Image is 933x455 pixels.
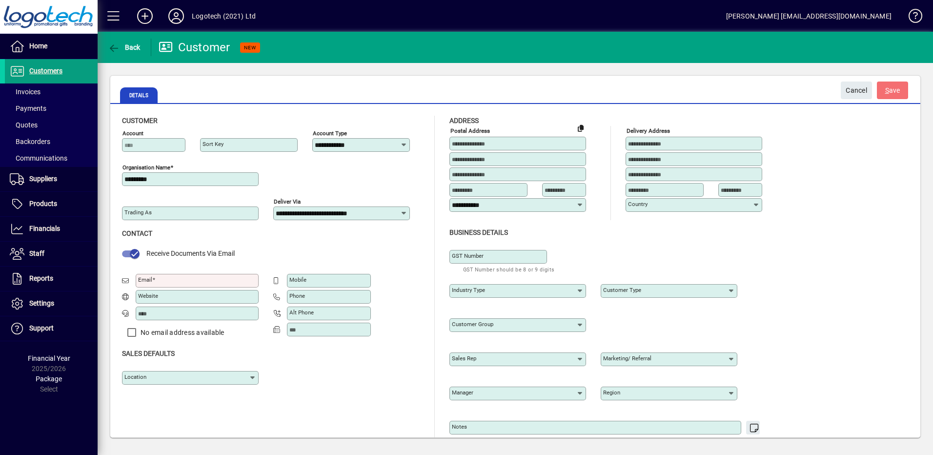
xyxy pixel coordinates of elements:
span: Receive Documents Via Email [146,249,235,257]
span: NEW [244,44,256,51]
span: Business details [449,228,508,236]
a: Staff [5,242,98,266]
div: Customer [159,40,230,55]
mat-label: Notes [452,423,467,430]
span: Financial Year [28,354,70,362]
mat-label: Manager [452,389,473,396]
a: Products [5,192,98,216]
mat-label: Country [628,201,648,207]
span: Settings [29,299,54,307]
span: Cancel [846,83,867,99]
span: Payments [10,104,46,112]
mat-label: Customer group [452,321,493,328]
mat-label: Marketing/ Referral [603,355,651,362]
span: Customers [29,67,62,75]
mat-label: Account [122,130,143,137]
span: Financials [29,225,60,232]
a: Settings [5,291,98,316]
label: No email address available [139,328,224,337]
span: Contact [122,229,152,237]
span: S [885,86,889,94]
button: Save [877,82,908,99]
mat-label: Mobile [289,276,306,283]
a: Suppliers [5,167,98,191]
span: Sales defaults [122,350,175,357]
button: Cancel [841,82,872,99]
mat-label: Account Type [313,130,347,137]
span: Home [29,42,47,50]
span: Customer [122,117,158,124]
mat-label: Alt Phone [289,309,314,316]
a: Backorders [5,133,98,150]
a: Reports [5,267,98,291]
mat-label: Location [124,373,146,380]
button: Back [105,39,143,56]
span: Suppliers [29,175,57,183]
mat-hint: GST Number should be 8 or 9 digits [463,264,555,275]
button: Copy to Delivery address [573,120,588,136]
mat-label: Phone [289,292,305,299]
a: Home [5,34,98,59]
a: Communications [5,150,98,166]
span: Details [120,87,158,103]
span: Address [449,117,479,124]
mat-label: Deliver via [274,198,301,205]
span: Quotes [10,121,38,129]
a: Financials [5,217,98,241]
mat-label: Industry type [452,287,485,293]
app-page-header-button: Back [98,39,151,56]
a: Payments [5,100,98,117]
div: [PERSON_NAME] [EMAIL_ADDRESS][DOMAIN_NAME] [726,8,892,24]
mat-label: Sort key [203,141,223,147]
span: Products [29,200,57,207]
mat-hint: Use 'Enter' to start a new line [678,434,754,446]
a: Invoices [5,83,98,100]
span: Back [108,43,141,51]
span: Reports [29,274,53,282]
button: Profile [161,7,192,25]
a: Knowledge Base [901,2,921,34]
span: ave [885,83,900,99]
mat-label: Organisation name [122,164,170,171]
mat-label: Sales rep [452,355,476,362]
mat-label: GST Number [452,252,484,259]
span: Support [29,324,54,332]
mat-label: Trading as [124,209,152,216]
span: Communications [10,154,67,162]
span: Staff [29,249,44,257]
mat-label: Region [603,389,620,396]
mat-label: Customer type [603,287,641,293]
a: Quotes [5,117,98,133]
mat-label: Website [138,292,158,299]
div: Logotech (2021) Ltd [192,8,256,24]
span: Backorders [10,138,50,145]
button: Add [129,7,161,25]
a: Support [5,316,98,341]
span: Invoices [10,88,41,96]
span: Package [36,375,62,383]
mat-label: Email [138,276,152,283]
